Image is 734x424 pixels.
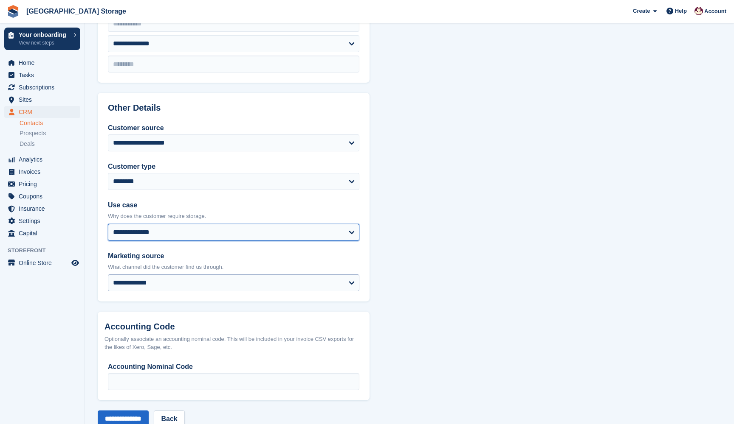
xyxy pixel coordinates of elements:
[108,212,359,220] p: Why does the customer require storage.
[4,69,80,81] a: menu
[108,251,359,261] label: Marketing source
[23,4,130,18] a: [GEOGRAPHIC_DATA] Storage
[19,203,70,215] span: Insurance
[4,28,80,50] a: Your onboarding View next steps
[19,32,69,38] p: Your onboarding
[8,246,85,255] span: Storefront
[19,257,70,269] span: Online Store
[108,162,359,172] label: Customer type
[104,335,363,351] div: Optionally associate an accounting nominal code. This will be included in your invoice CSV export...
[20,119,80,127] a: Contacts
[19,190,70,202] span: Coupons
[19,166,70,178] span: Invoices
[4,227,80,239] a: menu
[704,7,726,16] span: Account
[675,7,687,15] span: Help
[20,129,46,137] span: Prospects
[4,215,80,227] a: menu
[108,123,359,133] label: Customer source
[108,200,359,210] label: Use case
[104,322,363,332] h2: Accounting Code
[70,258,80,268] a: Preview store
[4,203,80,215] a: menu
[4,166,80,178] a: menu
[7,5,20,18] img: stora-icon-8386f47178a22dfd0bd8f6a31ec36ba5ce8667c1dd55bd0f319d3a0aa187defe.svg
[19,227,70,239] span: Capital
[19,153,70,165] span: Analytics
[4,190,80,202] a: menu
[19,178,70,190] span: Pricing
[4,57,80,69] a: menu
[20,129,80,138] a: Prospects
[19,57,70,69] span: Home
[4,257,80,269] a: menu
[633,7,650,15] span: Create
[4,178,80,190] a: menu
[4,153,80,165] a: menu
[19,39,69,47] p: View next steps
[108,362,359,372] label: Accounting Nominal Code
[108,263,359,271] p: What channel did the customer find us through.
[19,215,70,227] span: Settings
[19,106,70,118] span: CRM
[4,81,80,93] a: menu
[19,81,70,93] span: Subscriptions
[20,139,80,148] a: Deals
[20,140,35,148] span: Deals
[4,106,80,118] a: menu
[19,94,70,106] span: Sites
[19,69,70,81] span: Tasks
[108,103,359,113] h2: Other Details
[694,7,703,15] img: Andrew Lacey
[4,94,80,106] a: menu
